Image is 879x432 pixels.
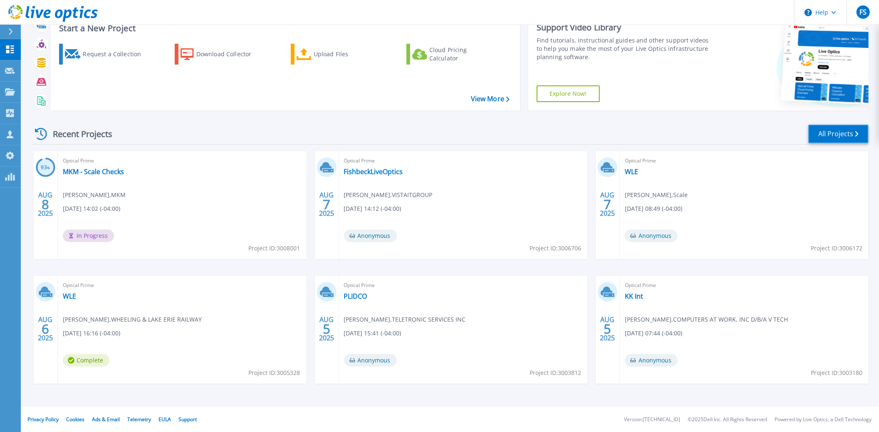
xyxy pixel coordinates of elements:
li: Powered by Live Optics, a Dell Technology [775,417,872,422]
span: In Progress [63,230,114,242]
span: 6 [42,325,49,332]
div: AUG 2025 [600,189,616,220]
span: Optical Prime [625,281,864,290]
a: Privacy Policy [27,416,59,423]
div: AUG 2025 [37,189,53,220]
a: WLE [625,167,638,176]
div: AUG 2025 [600,314,616,344]
span: Project ID: 3008001 [249,244,300,253]
span: [PERSON_NAME] , COMPUTERS AT WORK, INC D/B/A V TECH [625,315,788,324]
div: Find tutorials, instructional guides and other support videos to help you make the most of your L... [537,36,711,61]
span: [DATE] 08:49 (-04:00) [625,204,682,213]
li: Version: [TECHNICAL_ID] [624,417,680,422]
span: % [47,165,50,170]
span: Optical Prime [63,281,302,290]
div: AUG 2025 [319,314,334,344]
span: Optical Prime [344,281,583,290]
span: Project ID: 3003812 [530,368,581,377]
a: EULA [158,416,171,423]
a: Cloud Pricing Calculator [406,44,499,65]
div: AUG 2025 [319,189,334,220]
span: Anonymous [625,354,678,367]
a: Upload Files [291,44,384,65]
span: Anonymous [344,230,397,242]
h3: Start a New Project [59,24,509,33]
span: Project ID: 3003180 [811,368,862,377]
a: View More [471,95,510,103]
span: [PERSON_NAME] , VISTAITGROUP [344,190,433,200]
a: MKM - Scale Checks [63,167,124,176]
span: Anonymous [344,354,397,367]
span: [DATE] 14:02 (-04:00) [63,204,120,213]
div: Upload Files [314,46,380,62]
div: Support Video Library [537,22,711,33]
span: 8 [42,201,49,208]
span: Project ID: 3006172 [811,244,862,253]
span: 7 [323,201,330,208]
span: [PERSON_NAME] , WHEELING & LAKE ERIE RAILWAY [63,315,202,324]
div: AUG 2025 [37,314,53,344]
a: KK Int [625,292,643,300]
a: Support [178,416,197,423]
span: Optical Prime [625,156,864,165]
span: Optical Prime [63,156,302,165]
span: 7 [604,201,612,208]
span: Optical Prime [344,156,583,165]
div: Download Collector [196,46,263,62]
a: All Projects [808,125,869,143]
span: [PERSON_NAME] , Scale [625,190,688,200]
span: 5 [323,325,330,332]
li: © 2025 Dell Inc. All Rights Reserved [688,417,767,422]
span: Project ID: 3006706 [530,244,581,253]
span: [DATE] 16:16 (-04:00) [63,329,120,338]
a: WLE [63,292,76,300]
span: [PERSON_NAME] , TELETRONIC SERVICES INC [344,315,466,324]
span: Anonymous [625,230,678,242]
a: Explore Now! [537,85,600,102]
span: 5 [604,325,612,332]
a: Ads & Email [92,416,120,423]
div: Request a Collection [83,46,149,62]
span: Project ID: 3005328 [249,368,300,377]
span: [DATE] 15:41 (-04:00) [344,329,401,338]
span: [PERSON_NAME] , MKM [63,190,126,200]
div: Cloud Pricing Calculator [429,46,496,62]
div: Recent Projects [32,124,124,144]
a: Telemetry [127,416,151,423]
span: [DATE] 14:12 (-04:00) [344,204,401,213]
a: Request a Collection [59,44,152,65]
h3: 93 [36,163,55,172]
a: FishbeckLiveOptics [344,167,403,176]
span: Complete [63,354,109,367]
span: FS [859,9,867,15]
a: PLIDCO [344,292,367,300]
span: [DATE] 07:44 (-04:00) [625,329,682,338]
a: Cookies [66,416,84,423]
a: Download Collector [175,44,267,65]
